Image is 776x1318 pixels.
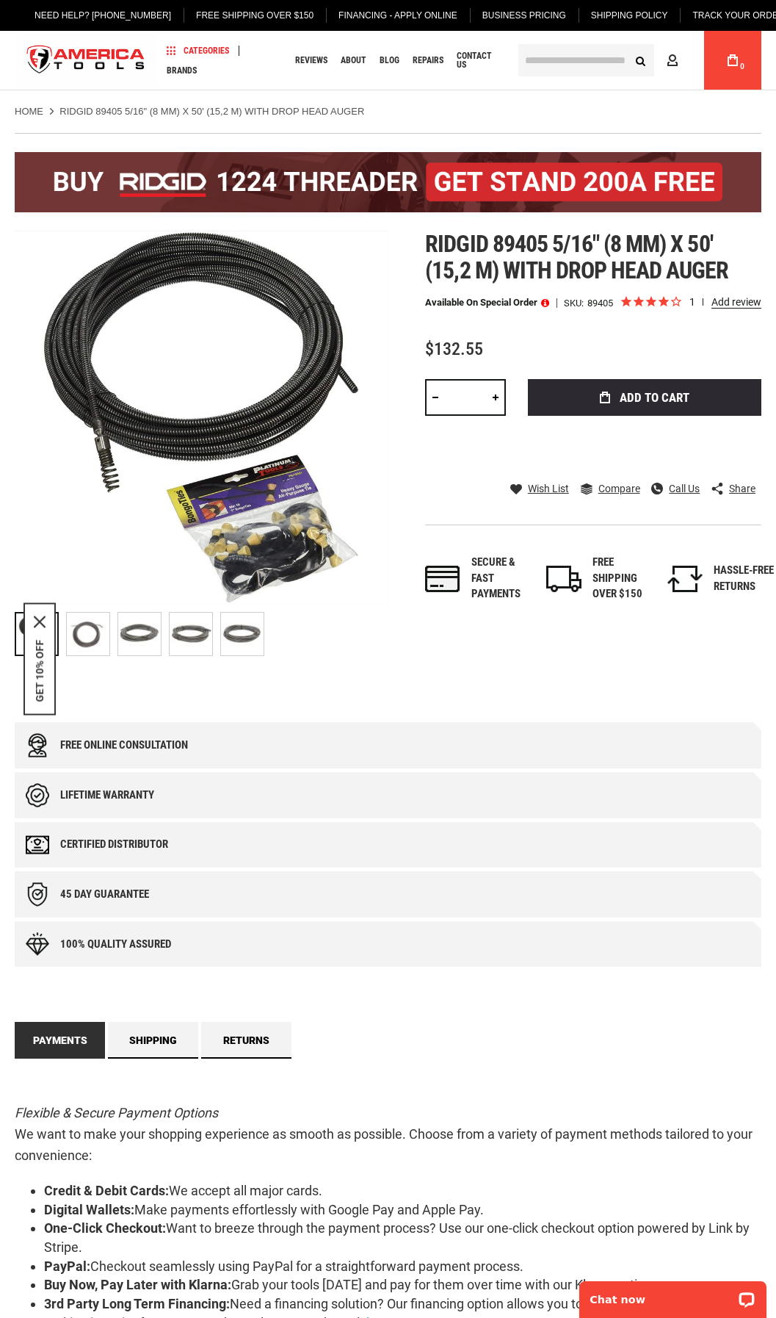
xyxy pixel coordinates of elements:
span: Shipping Policy [591,10,668,21]
span: Blog [380,56,399,65]
span: review [703,298,703,306]
li: Checkout seamlessly using PayPal for a straightforward payment process. [44,1257,761,1276]
div: Certified Distributor [60,838,168,851]
span: $132.55 [425,339,483,359]
span: Call Us [669,483,700,494]
strong: Credit & Debit Cards: [44,1183,169,1198]
p: Available on Special Order [425,298,549,308]
iframe: Secure express checkout frame [525,420,764,463]
span: 0 [740,62,744,71]
div: RIDGID 89405 5/16" (8 MM) X 50' (15,2 M) WITH DROP HEAD AUGER [169,605,220,663]
a: Shipping [108,1022,198,1059]
li: Want to breeze through the payment process? Use our one-click checkout option powered by Link by ... [44,1219,761,1256]
div: RIDGID 89405 5/16" (8 MM) X 50' (15,2 M) WITH DROP HEAD AUGER [66,605,117,663]
a: Home [15,105,43,118]
span: Compare [598,483,640,494]
div: HASSLE-FREE RETURNS [714,563,774,594]
a: Repairs [406,51,450,71]
li: We accept all major cards. [44,1181,761,1200]
a: Blog [373,51,406,71]
div: Free online consultation [60,739,188,752]
div: RIDGID 89405 5/16" (8 MM) X 50' (15,2 M) WITH DROP HEAD AUGER [220,605,264,663]
span: Repairs [413,56,443,65]
p: We want to make your shopping experience as smooth as possible. Choose from a variety of payment ... [15,1103,761,1166]
li: Grab your tools [DATE] and pay for them over time with our Klarna option. [44,1275,761,1294]
div: FREE SHIPPING OVER $150 [592,555,653,602]
div: 89405 [587,298,613,308]
img: payments [425,566,460,592]
em: Flexible & Secure Payment Options [15,1105,218,1120]
a: store logo [15,33,157,88]
a: Brands [160,60,203,80]
img: RIDGID 89405 5/16" (8 MM) X 50' (15,2 M) WITH DROP HEAD AUGER [67,613,109,655]
button: Close [34,616,46,628]
span: Contact Us [457,51,501,69]
span: Ridgid 89405 5/16" (8 mm) x 50' (15,2 m) with drop head auger [425,230,728,284]
a: Call Us [651,482,700,495]
button: Add to Cart [528,379,761,416]
li: Make payments effortlessly with Google Pay and Apple Pay. [44,1200,761,1220]
span: Rated 4.0 out of 5 stars 1 reviews [620,295,761,311]
strong: Buy Now, Pay Later with Klarna: [44,1277,231,1292]
div: RIDGID 89405 5/16" (8 MM) X 50' (15,2 M) WITH DROP HEAD AUGER [117,605,169,663]
button: Search [626,46,654,74]
div: 45 day Guarantee [60,888,149,901]
a: Contact Us [450,51,507,71]
button: GET 10% OFF [34,640,46,702]
strong: SKU [564,298,587,308]
strong: Digital Wallets: [44,1202,134,1217]
a: About [334,51,373,71]
strong: 3rd Party Long Term Financing: [44,1296,230,1311]
a: Compare [581,482,640,495]
img: RIDGID 89405 5/16" (8 MM) X 50' (15,2 M) WITH DROP HEAD AUGER [221,613,264,655]
a: Reviews [289,51,334,71]
span: Categories [167,46,229,56]
img: America Tools [15,33,157,88]
img: shipping [546,566,581,592]
img: BOGO: Buy the RIDGID® 1224 Threader (26092), get the 92467 200A Stand FREE! [15,152,761,212]
img: RIDGID 89405 5/16" (8 MM) X 50' (15,2 M) WITH DROP HEAD AUGER [170,613,212,655]
span: Brands [167,66,197,75]
strong: PayPal: [44,1258,90,1274]
div: 100% quality assured [60,938,171,951]
div: Secure & fast payments [471,555,532,602]
img: RIDGID 89405 5/16" (8 MM) X 50' (15,2 M) WITH DROP HEAD AUGER [118,613,161,655]
span: Reviews [295,56,327,65]
div: RIDGID 89405 5/16" (8 MM) X 50' (15,2 M) WITH DROP HEAD AUGER [15,605,66,663]
span: Share [729,483,755,494]
div: Lifetime warranty [60,789,154,802]
a: Payments [15,1022,105,1059]
strong: One-Click Checkout: [44,1220,166,1236]
span: Add to Cart [620,392,689,404]
img: RIDGID 89405 5/16" (8 MM) X 50' (15,2 M) WITH DROP HEAD AUGER [15,231,388,605]
span: 1 reviews [689,296,761,308]
span: Wish List [528,483,569,494]
a: 0 [719,31,747,90]
strong: RIDGID 89405 5/16" (8 MM) X 50' (15,2 M) WITH DROP HEAD AUGER [59,106,364,117]
a: Categories [160,40,236,60]
a: Wish List [510,482,569,495]
a: Returns [201,1022,291,1059]
iframe: LiveChat chat widget [570,1272,776,1318]
img: returns [667,566,703,592]
svg: close icon [34,616,46,628]
span: About [341,56,366,65]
